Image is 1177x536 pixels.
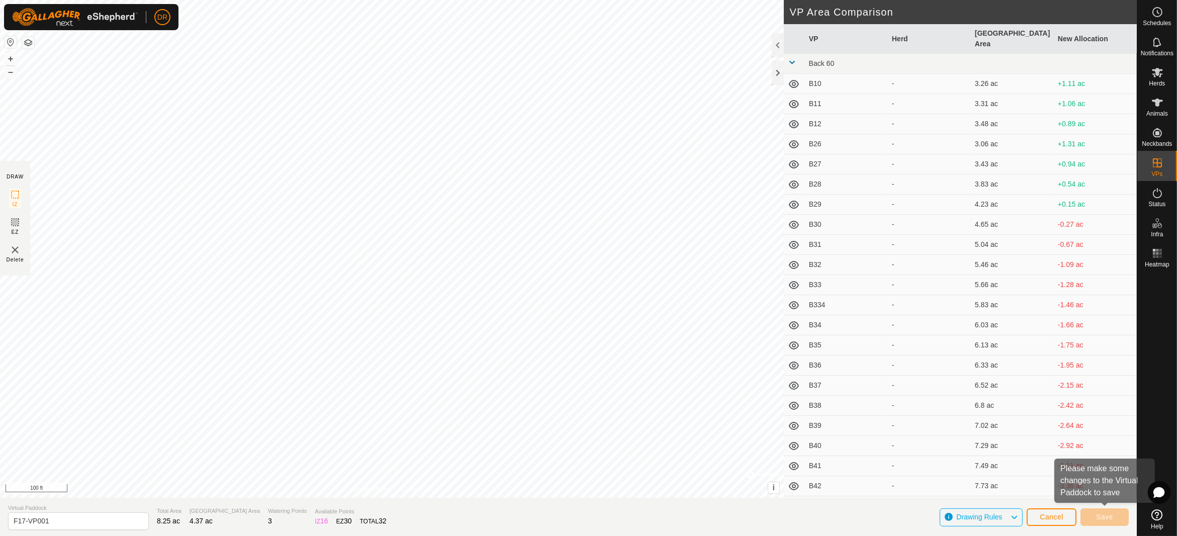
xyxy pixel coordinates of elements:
span: DR [157,12,167,23]
span: Heatmap [1145,261,1169,267]
td: 6.52 ac [971,376,1054,396]
td: 6.03 ac [971,315,1054,335]
td: 5.46 ac [971,255,1054,275]
span: Animals [1146,111,1168,117]
div: - [892,259,967,270]
td: B27 [805,154,888,174]
td: B36 [805,355,888,376]
div: - [892,461,967,471]
td: B31 [805,235,888,255]
td: 7.73 ac [971,476,1054,496]
div: - [892,139,967,149]
td: 5.83 ac [971,295,1054,315]
div: - [892,360,967,371]
button: Reset Map [5,36,17,48]
div: TOTAL [360,516,387,526]
td: +0.15 ac [1054,195,1137,215]
td: -3.36 ac [1054,476,1137,496]
div: EZ [336,516,352,526]
span: Notifications [1141,50,1173,56]
td: +1.31 ac [1054,134,1137,154]
td: 3.48 ac [971,114,1054,134]
td: -1.09 ac [1054,255,1137,275]
div: - [892,380,967,391]
td: 5.04 ac [971,235,1054,255]
span: [GEOGRAPHIC_DATA] Area [190,507,260,515]
span: VPs [1151,171,1162,177]
div: DRAW [7,173,24,181]
td: 3.31 ac [971,94,1054,114]
button: Save [1080,508,1129,526]
div: - [892,481,967,491]
td: 7.29 ac [971,436,1054,456]
td: -1.75 ac [1054,335,1137,355]
th: VP [805,24,888,54]
div: - [892,239,967,250]
span: 16 [320,517,328,525]
td: B334 [805,295,888,315]
td: 3.26 ac [971,74,1054,94]
span: Save [1096,513,1113,521]
div: - [892,300,967,310]
div: - [892,99,967,109]
div: IZ [315,516,328,526]
td: 7.02 ac [971,416,1054,436]
td: B38 [805,396,888,416]
span: Back 60 [809,59,835,67]
td: 3.06 ac [971,134,1054,154]
td: B10 [805,74,888,94]
span: Total Area [157,507,182,515]
td: -2.15 ac [1054,376,1137,396]
th: [GEOGRAPHIC_DATA] Area [971,24,1054,54]
span: Herds [1149,80,1165,86]
span: Virtual Paddock [8,504,149,512]
span: Infra [1151,231,1163,237]
td: B39 [805,416,888,436]
td: -1.66 ac [1054,315,1137,335]
td: -0.67 ac [1054,235,1137,255]
td: 6.8 ac [971,396,1054,416]
span: 30 [344,517,352,525]
a: Help [1137,505,1177,533]
td: 4.65 ac [971,215,1054,235]
td: B28 [805,174,888,195]
h2: VP Area Comparison [790,6,1137,18]
span: Neckbands [1142,141,1172,147]
td: +1.11 ac [1054,74,1137,94]
span: i [772,483,774,492]
td: B26 [805,134,888,154]
a: Privacy Policy [352,485,390,494]
div: - [892,159,967,169]
td: 3.83 ac [971,174,1054,195]
td: B37 [805,376,888,396]
span: Cancel [1040,513,1063,521]
td: B32 [805,255,888,275]
span: Available Points [315,507,386,516]
td: -1.95 ac [1054,355,1137,376]
td: -3.11 ac [1054,456,1137,476]
span: 8.25 ac [157,517,180,525]
td: B40 [805,436,888,456]
span: IZ [13,201,18,208]
td: 7.96 ac [971,496,1054,516]
span: 32 [379,517,387,525]
span: Schedules [1143,20,1171,26]
div: - [892,78,967,89]
div: - [892,420,967,431]
div: - [892,280,967,290]
td: B34 [805,315,888,335]
td: 7.49 ac [971,456,1054,476]
div: - [892,400,967,411]
button: Map Layers [22,37,34,49]
td: B42 [805,476,888,496]
button: Cancel [1027,508,1076,526]
td: 5.66 ac [971,275,1054,295]
div: - [892,119,967,129]
span: Delete [7,256,24,263]
td: -2.64 ac [1054,416,1137,436]
td: -0.27 ac [1054,215,1137,235]
td: B29 [805,195,888,215]
td: 3.43 ac [971,154,1054,174]
div: - [892,440,967,451]
td: B41 [805,456,888,476]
